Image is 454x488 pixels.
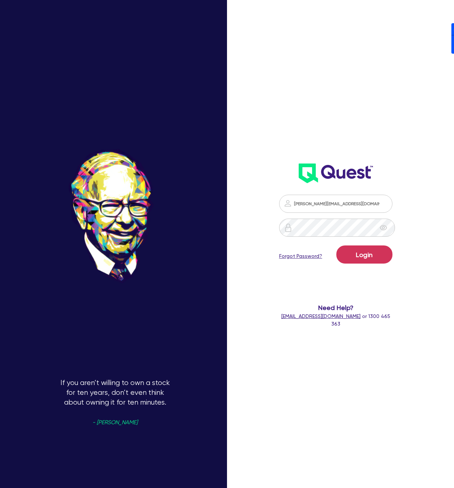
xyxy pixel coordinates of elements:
img: icon-password [283,199,292,208]
span: or 1300 465 363 [281,313,390,327]
span: - [PERSON_NAME] [92,420,138,425]
img: wH2k97JdezQIQAAAABJRU5ErkJggg== [299,164,373,183]
a: [EMAIL_ADDRESS][DOMAIN_NAME] [281,313,361,319]
img: icon-password [284,223,293,232]
span: eye [380,224,387,231]
input: Email address [279,195,392,213]
span: Need Help? [279,303,392,313]
a: Forgot Password? [279,252,322,260]
button: Login [336,245,392,264]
